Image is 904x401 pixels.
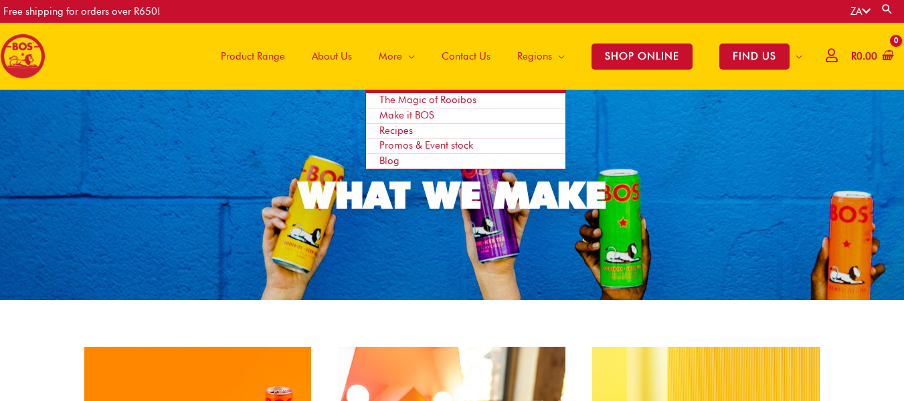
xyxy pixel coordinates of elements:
[298,177,606,214] div: WHAT WE MAKE
[379,125,413,137] span: Recipes
[379,109,434,121] span: Make it BOS
[504,23,578,90] a: Regions
[207,23,298,90] a: Product Range
[578,23,706,90] a: SHOP ONLINE
[881,3,894,15] a: Search button
[719,44,790,70] span: FIND US
[197,23,816,90] nav: Site Navigation
[379,94,476,106] span: The Magic of Rooibos
[366,124,565,139] a: Recipes
[517,36,552,76] span: Regions
[298,23,365,90] a: About Us
[366,108,565,124] a: Make it BOS
[366,93,565,108] a: The Magic of Rooibos
[851,50,877,62] bdi: 0.00
[442,36,490,76] span: Contact Us
[592,44,693,70] span: SHOP ONLINE
[379,139,473,151] span: Promos & Event stock
[365,23,428,90] a: More
[850,5,871,17] a: ZA
[848,42,894,72] a: View Shopping Cart, empty
[221,36,285,76] span: Product Range
[312,36,352,76] span: About Us
[379,36,402,76] span: More
[851,50,856,62] span: R
[379,155,399,167] span: Blog
[366,154,565,169] a: Blog
[428,23,504,90] a: Contact Us
[366,139,565,154] a: Promos & Event stock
